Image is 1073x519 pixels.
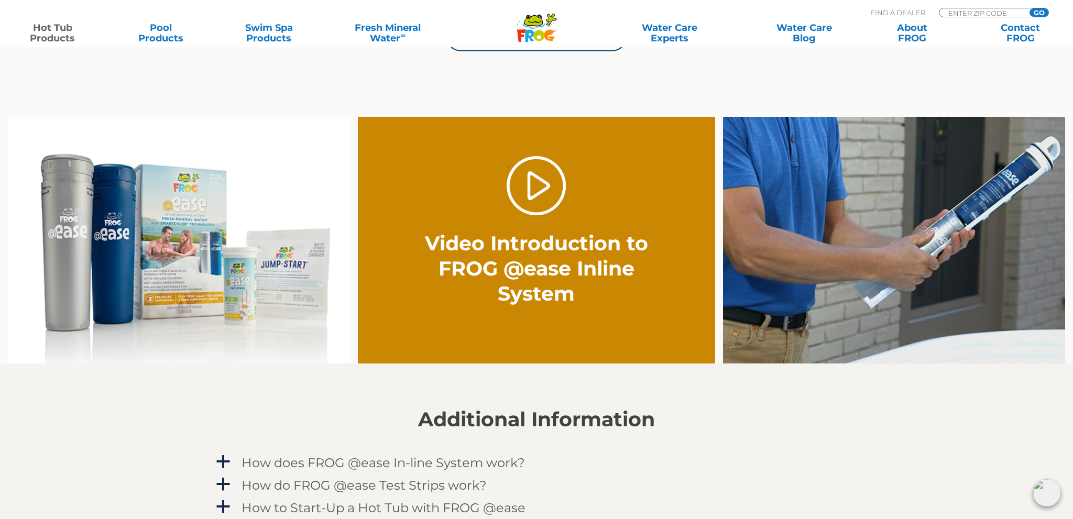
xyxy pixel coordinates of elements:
h4: How do FROG @ease Test Strips work? [242,478,487,492]
img: inline family [8,117,350,363]
h4: How to Start-Up a Hot Tub with FROG @ease [242,501,525,515]
input: Zip Code Form [947,8,1018,17]
input: GO [1030,8,1048,17]
span: a [215,477,231,492]
span: a [215,499,231,515]
a: Hot TubProducts [10,23,95,43]
a: Swim SpaProducts [227,23,311,43]
h2: Video Introduction to FROG @ease Inline System [411,231,662,306]
sup: ∞ [400,31,406,39]
img: openIcon [1033,479,1060,506]
h4: How does FROG @ease In-line System work? [242,456,525,470]
a: a How do FROG @ease Test Strips work? [214,476,859,495]
a: Water CareBlog [762,23,846,43]
a: Water CareExperts [601,23,738,43]
a: a How to Start-Up a Hot Tub with FROG @ease [214,498,859,517]
a: a How does FROG @ease In-line System work? [214,453,859,472]
a: Fresh MineralWater∞ [335,23,441,43]
p: Find A Dealer [871,8,925,17]
img: inline-holder [723,117,1065,363]
span: a [215,454,231,470]
h2: Additional Information [214,408,859,431]
a: AboutFROG [870,23,955,43]
a: ContactFROG [978,23,1063,43]
a: Play Video [507,156,566,215]
a: PoolProducts [119,23,203,43]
